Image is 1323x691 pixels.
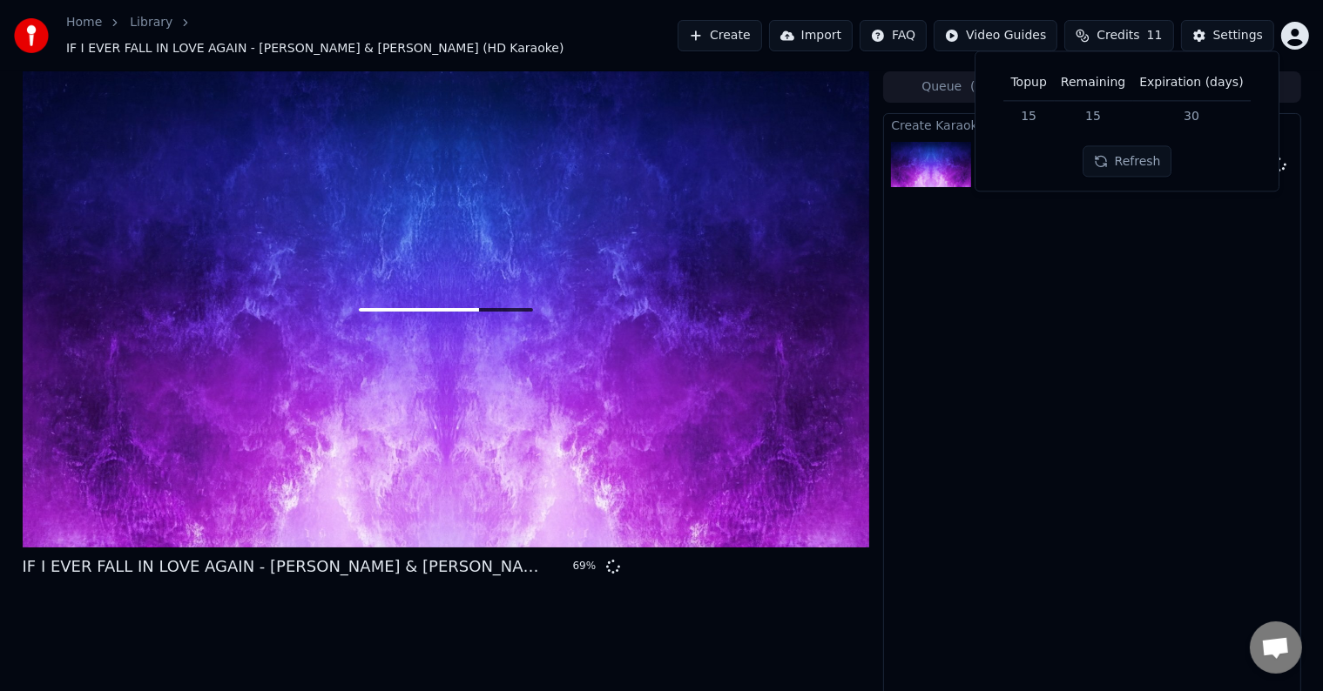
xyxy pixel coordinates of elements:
[1132,100,1250,131] td: 30
[23,554,545,579] div: IF I EVER FALL IN LOVE AGAIN - [PERSON_NAME] & [PERSON_NAME] (HD Karaoke)
[678,20,762,51] button: Create
[66,40,564,57] span: IF I EVER FALL IN LOVE AGAIN - [PERSON_NAME] & [PERSON_NAME] (HD Karaoke)
[1132,65,1250,100] th: Expiration (days)
[970,78,988,96] span: ( 1 )
[1097,27,1139,44] span: Credits
[860,20,927,51] button: FAQ
[66,14,102,31] a: Home
[886,74,1023,99] button: Queue
[769,20,853,51] button: Import
[1064,20,1173,51] button: Credits11
[1054,65,1132,100] th: Remaining
[1083,146,1172,178] button: Refresh
[66,14,678,57] nav: breadcrumb
[14,18,49,53] img: youka
[130,14,172,31] a: Library
[934,20,1057,51] button: Video Guides
[1250,621,1302,674] div: Open chat
[1054,100,1132,131] td: 15
[1004,100,1054,131] td: 15
[884,114,1299,135] div: Create Karaoke
[1213,27,1263,44] div: Settings
[573,560,599,574] div: 69 %
[1004,65,1054,100] th: Topup
[1147,27,1163,44] span: 11
[1181,20,1274,51] button: Settings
